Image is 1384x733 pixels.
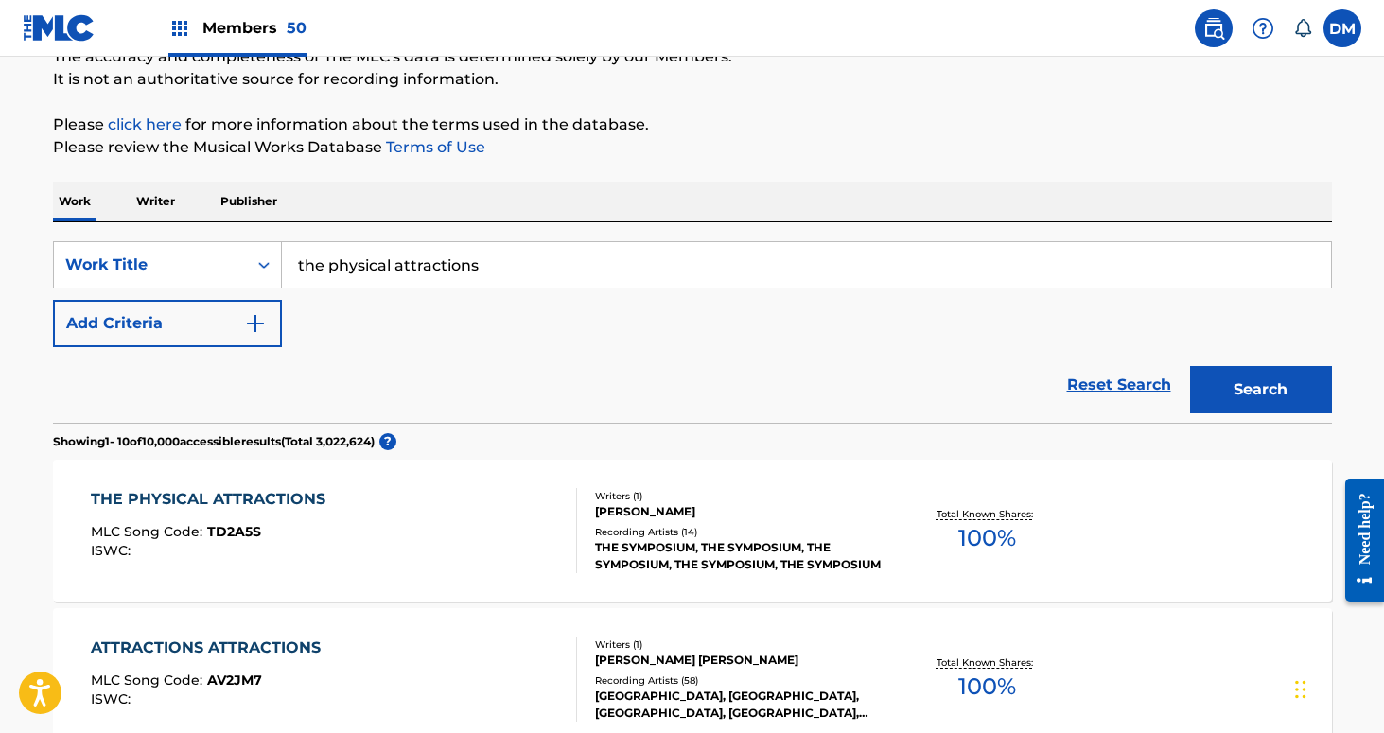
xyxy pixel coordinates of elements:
p: Writer [131,182,181,221]
p: Total Known Shares: [937,655,1038,670]
button: Add Criteria [53,300,282,347]
p: It is not an authoritative source for recording information. [53,68,1332,91]
p: Please for more information about the terms used in the database. [53,113,1332,136]
span: MLC Song Code : [91,672,207,689]
span: ? [379,433,396,450]
div: Help [1244,9,1282,47]
div: THE PHYSICAL ATTRACTIONS [91,488,335,511]
span: 100 % [958,521,1016,555]
div: Recording Artists ( 14 ) [595,525,881,539]
div: User Menu [1323,9,1361,47]
span: 50 [287,19,307,37]
div: Recording Artists ( 58 ) [595,673,881,688]
p: Publisher [215,182,283,221]
p: Please review the Musical Works Database [53,136,1332,159]
img: Top Rightsholders [168,17,191,40]
span: Members [202,17,307,39]
div: Writers ( 1 ) [595,489,881,503]
span: MLC Song Code : [91,523,207,540]
a: THE PHYSICAL ATTRACTIONSMLC Song Code:TD2A5SISWC:Writers (1)[PERSON_NAME]Recording Artists (14)TH... [53,460,1332,602]
p: Showing 1 - 10 of 10,000 accessible results (Total 3,022,624 ) [53,433,375,450]
span: TD2A5S [207,523,261,540]
a: click here [108,115,182,133]
div: Writers ( 1 ) [595,637,881,652]
img: help [1252,17,1274,40]
div: Drag [1295,661,1306,718]
div: [PERSON_NAME] [PERSON_NAME] [595,652,881,669]
img: search [1202,17,1225,40]
div: THE SYMPOSIUM, THE SYMPOSIUM, THE SYMPOSIUM, THE SYMPOSIUM, THE SYMPOSIUM [595,539,881,573]
p: Work [53,182,96,221]
div: [PERSON_NAME] [595,503,881,520]
div: Work Title [65,253,236,276]
div: [GEOGRAPHIC_DATA], [GEOGRAPHIC_DATA], [GEOGRAPHIC_DATA], [GEOGRAPHIC_DATA], [GEOGRAPHIC_DATA] [595,688,881,722]
form: Search Form [53,241,1332,423]
span: ISWC : [91,542,135,559]
div: ATTRACTIONS ATTRACTIONS [91,637,330,659]
p: Total Known Shares: [937,507,1038,521]
a: Reset Search [1058,364,1181,406]
span: AV2JM7 [207,672,262,689]
div: Notifications [1293,19,1312,38]
span: 100 % [958,670,1016,704]
img: MLC Logo [23,14,96,42]
iframe: Chat Widget [1289,642,1384,733]
p: The accuracy and completeness of The MLC's data is determined solely by our Members. [53,45,1332,68]
a: Public Search [1195,9,1233,47]
iframe: Resource Center [1331,464,1384,617]
a: Terms of Use [382,138,485,156]
img: 9d2ae6d4665cec9f34b9.svg [244,312,267,335]
button: Search [1190,366,1332,413]
span: ISWC : [91,690,135,707]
